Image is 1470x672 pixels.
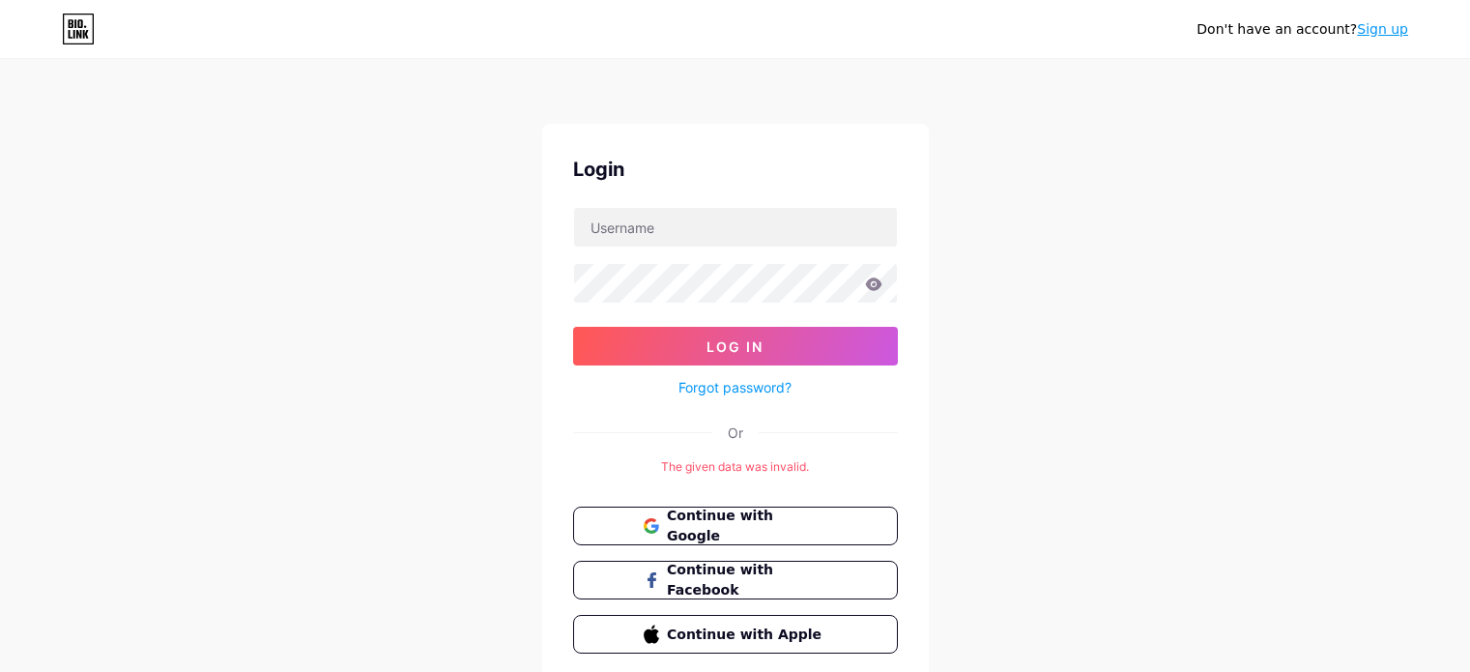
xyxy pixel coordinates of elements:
div: The given data was invalid. [573,458,898,476]
input: Username [574,208,897,247]
div: Don't have an account? [1196,19,1408,40]
button: Continue with Facebook [573,561,898,599]
span: Continue with Facebook [667,560,826,600]
span: Continue with Apple [667,625,826,645]
div: Login [573,155,898,184]
button: Log In [573,327,898,365]
span: Log In [706,338,764,355]
div: Or [728,423,743,443]
a: Sign up [1357,21,1408,37]
a: Forgot password? [678,377,792,397]
button: Continue with Apple [573,615,898,654]
button: Continue with Google [573,507,898,545]
span: Continue with Google [667,506,826,546]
